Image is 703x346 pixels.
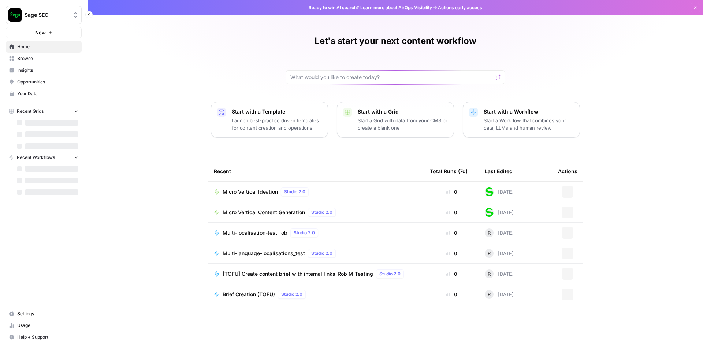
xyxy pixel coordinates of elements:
div: 0 [430,291,473,298]
p: Launch best-practice driven templates for content creation and operations [232,117,322,131]
span: Multi-language-localisations_test [223,250,305,257]
span: Your Data [17,90,78,97]
span: Studio 2.0 [281,291,302,298]
a: Brief Creation (TOFU)Studio 2.0 [214,290,418,299]
span: Studio 2.0 [379,271,401,277]
div: [DATE] [485,249,514,258]
span: Actions early access [438,4,482,11]
div: Total Runs (7d) [430,161,468,181]
a: Multi-language-localisations_testStudio 2.0 [214,249,418,258]
a: Opportunities [6,76,82,88]
a: Settings [6,308,82,320]
img: 2tjdtbkr969jgkftgy30i99suxv9 [485,187,494,196]
span: Insights [17,67,78,74]
span: Brief Creation (TOFU) [223,291,275,298]
button: New [6,27,82,38]
button: Recent Grids [6,106,82,117]
button: Help + Support [6,331,82,343]
a: Multi-localisation-test_robStudio 2.0 [214,228,418,237]
button: Start with a WorkflowStart a Workflow that combines your data, LLMs and human review [463,102,580,138]
div: [DATE] [485,290,514,299]
button: Start with a TemplateLaunch best-practice driven templates for content creation and operations [211,102,328,138]
a: Your Data [6,88,82,100]
p: Start with a Template [232,108,322,115]
a: Micro Vertical IdeationStudio 2.0 [214,187,418,196]
p: Start with a Workflow [484,108,574,115]
a: Usage [6,320,82,331]
div: 0 [430,209,473,216]
span: Micro Vertical Content Generation [223,209,305,216]
span: Ready to win AI search? about AirOps Visibility [309,4,432,11]
div: Recent [214,161,418,181]
div: [DATE] [485,228,514,237]
span: [TOFU] Create content brief with internal links_Rob M Testing [223,270,373,278]
p: Start with a Grid [358,108,448,115]
a: Learn more [360,5,384,10]
span: Browse [17,55,78,62]
h1: Let's start your next content workflow [315,35,476,47]
span: R [488,291,491,298]
div: 0 [430,250,473,257]
a: Insights [6,64,82,76]
a: Browse [6,53,82,64]
span: Studio 2.0 [294,230,315,236]
div: [DATE] [485,208,514,217]
span: Home [17,44,78,50]
div: Actions [558,161,577,181]
img: 2tjdtbkr969jgkftgy30i99suxv9 [485,208,494,217]
button: Workspace: Sage SEO [6,6,82,24]
span: Sage SEO [25,11,69,19]
a: Home [6,41,82,53]
a: [TOFU] Create content brief with internal links_Rob M TestingStudio 2.0 [214,269,418,278]
span: New [35,29,46,36]
span: Studio 2.0 [311,250,332,257]
span: R [488,250,491,257]
span: R [488,270,491,278]
span: Settings [17,310,78,317]
p: Start a Workflow that combines your data, LLMs and human review [484,117,574,131]
div: 0 [430,229,473,237]
span: Studio 2.0 [284,189,305,195]
span: Help + Support [17,334,78,341]
button: Recent Workflows [6,152,82,163]
span: Usage [17,322,78,329]
div: [DATE] [485,187,514,196]
span: Recent Grids [17,108,44,115]
input: What would you like to create today? [290,74,492,81]
span: Multi-localisation-test_rob [223,229,287,237]
a: Micro Vertical Content GenerationStudio 2.0 [214,208,418,217]
span: Recent Workflows [17,154,55,161]
span: Micro Vertical Ideation [223,188,278,196]
span: Studio 2.0 [311,209,332,216]
img: Sage SEO Logo [8,8,22,22]
button: Start with a GridStart a Grid with data from your CMS or create a blank one [337,102,454,138]
span: Opportunities [17,79,78,85]
p: Start a Grid with data from your CMS or create a blank one [358,117,448,131]
div: [DATE] [485,269,514,278]
div: 0 [430,188,473,196]
div: 0 [430,270,473,278]
span: R [488,229,491,237]
div: Last Edited [485,161,513,181]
